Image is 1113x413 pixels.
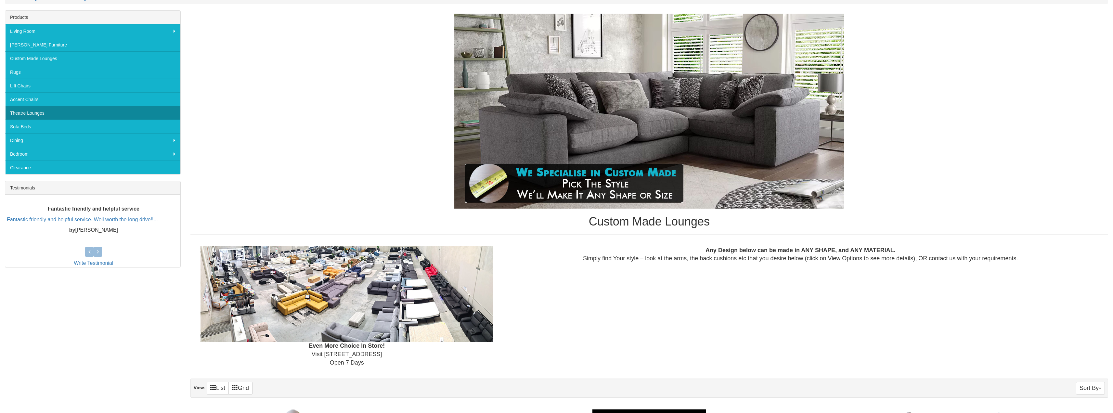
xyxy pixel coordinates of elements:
[5,133,180,147] a: Dining
[74,260,113,266] a: Write Testimonial
[5,147,180,161] a: Bedroom
[7,216,158,222] a: Fantastic friendly and helpful service. Well worth the long drive!!...
[5,65,180,79] a: Rugs
[69,227,75,233] b: by
[201,246,493,342] img: Showroom
[48,206,139,212] b: Fantastic friendly and helpful service
[498,246,1103,263] div: Simply find Your style – look at the arms, the back cushions etc that you desire below (click on ...
[5,92,180,106] a: Accent Chairs
[5,24,180,38] a: Living Room
[5,51,180,65] a: Custom Made Lounges
[228,382,252,394] a: Grid
[190,215,1108,228] h1: Custom Made Lounges
[5,106,180,120] a: Theatre Lounges
[194,385,205,390] strong: View:
[7,226,180,234] p: [PERSON_NAME]
[705,247,896,253] b: Any Design below can be made in ANY SHAPE, and ANY MATERIAL.
[196,246,498,367] div: Visit [STREET_ADDRESS] Open 7 Days
[5,161,180,174] a: Clearance
[5,120,180,133] a: Sofa Beds
[5,79,180,92] a: Lift Chairs
[1076,382,1105,394] button: Sort By
[207,382,229,394] a: List
[454,14,844,209] img: Custom Made Lounges
[5,181,180,195] div: Testimonials
[309,342,385,349] b: Even More Choice In Store!
[5,11,180,24] div: Products
[5,38,180,51] a: [PERSON_NAME] Furniture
